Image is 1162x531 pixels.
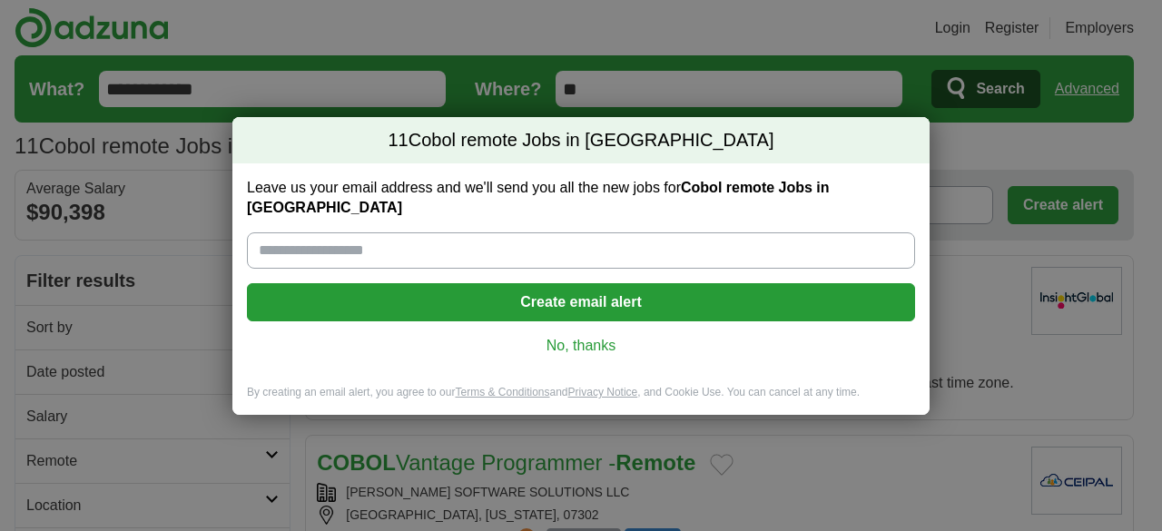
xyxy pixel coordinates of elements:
a: Privacy Notice [568,386,638,398]
a: No, thanks [261,336,901,356]
span: 11 [389,128,409,153]
h2: Cobol remote Jobs in [GEOGRAPHIC_DATA] [232,117,930,164]
div: By creating an email alert, you agree to our and , and Cookie Use. You can cancel at any time. [232,385,930,415]
button: Create email alert [247,283,915,321]
label: Leave us your email address and we'll send you all the new jobs for [247,178,915,218]
a: Terms & Conditions [455,386,549,398]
